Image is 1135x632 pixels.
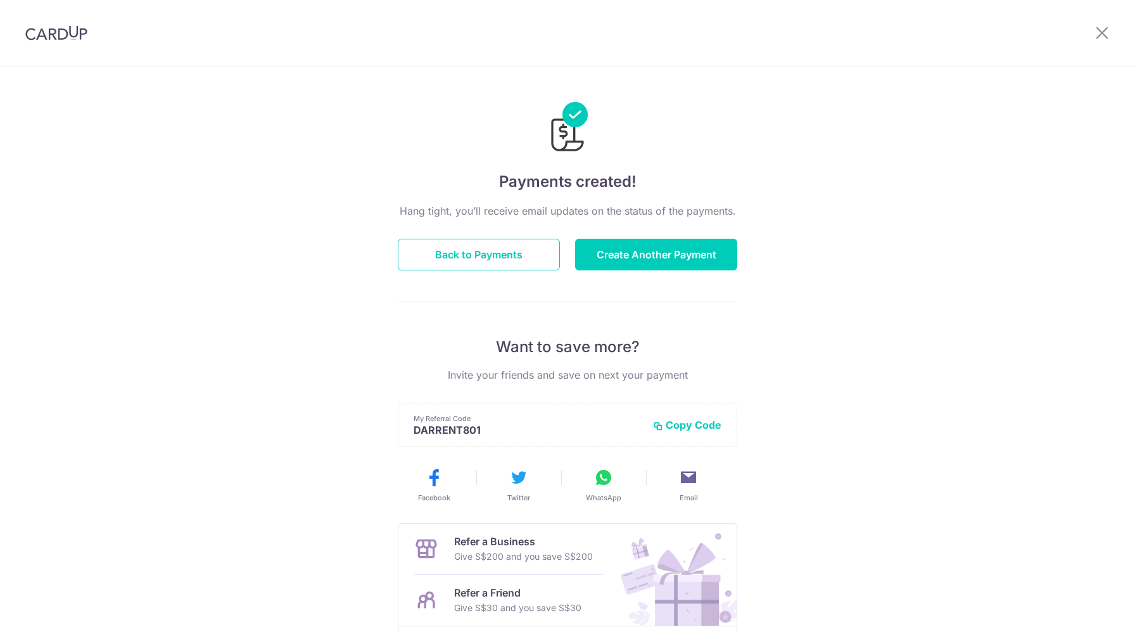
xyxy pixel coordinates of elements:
[25,25,87,41] img: CardUp
[680,493,698,503] span: Email
[398,337,737,357] p: Want to save more?
[566,467,641,503] button: WhatsApp
[547,102,588,155] img: Payments
[418,493,450,503] span: Facebook
[414,424,643,436] p: DARRENT801
[651,467,726,503] button: Email
[575,239,737,270] button: Create Another Payment
[454,534,593,549] p: Refer a Business
[653,419,721,431] button: Copy Code
[586,493,621,503] span: WhatsApp
[454,585,581,600] p: Refer a Friend
[398,367,737,382] p: Invite your friends and save on next your payment
[609,524,737,626] img: Refer
[398,170,737,193] h4: Payments created!
[398,203,737,218] p: Hang tight, you’ll receive email updates on the status of the payments.
[454,549,593,564] p: Give S$200 and you save S$200
[396,467,471,503] button: Facebook
[454,600,581,616] p: Give S$30 and you save S$30
[481,467,556,503] button: Twitter
[414,414,643,424] p: My Referral Code
[398,239,560,270] button: Back to Payments
[507,493,530,503] span: Twitter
